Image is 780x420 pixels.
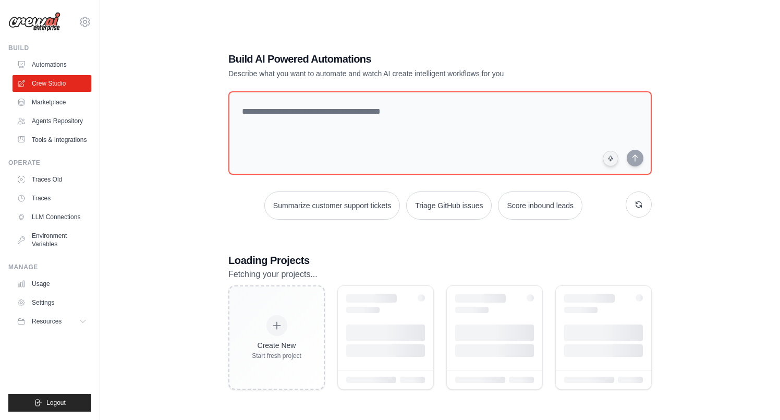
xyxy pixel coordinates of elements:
button: Score inbound leads [498,191,582,220]
button: Triage GitHub issues [406,191,492,220]
a: Settings [13,294,91,311]
h1: Build AI Powered Automations [228,52,579,66]
a: Marketplace [13,94,91,111]
button: Summarize customer support tickets [264,191,400,220]
p: Fetching your projects... [228,268,652,281]
a: LLM Connections [13,209,91,225]
a: Automations [13,56,91,73]
a: Agents Repository [13,113,91,129]
a: Environment Variables [13,227,91,253]
img: Logo [8,12,60,32]
div: Start fresh project [252,352,301,360]
div: Create New [252,340,301,351]
button: Click to speak your automation idea [603,151,618,166]
span: Logout [46,399,66,407]
a: Crew Studio [13,75,91,92]
div: Operate [8,159,91,167]
button: Logout [8,394,91,412]
p: Describe what you want to automate and watch AI create intelligent workflows for you [228,68,579,79]
a: Tools & Integrations [13,131,91,148]
span: Resources [32,317,62,326]
div: Build [8,44,91,52]
button: Get new suggestions [626,191,652,218]
a: Usage [13,275,91,292]
button: Resources [13,313,91,330]
a: Traces [13,190,91,207]
h3: Loading Projects [228,253,652,268]
a: Traces Old [13,171,91,188]
div: Manage [8,263,91,271]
